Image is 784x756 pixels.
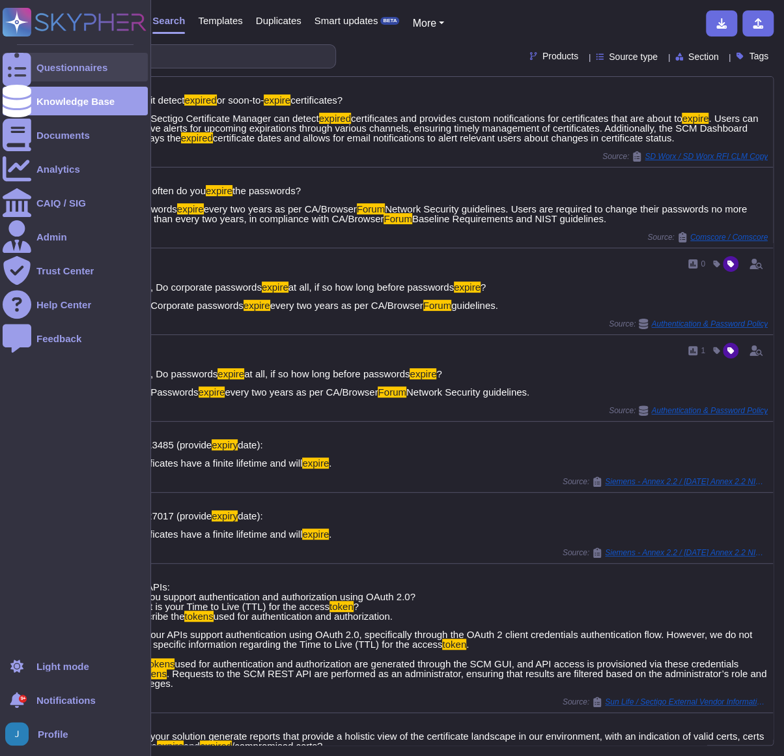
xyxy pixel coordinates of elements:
span: ISO13485 (provide [130,439,212,450]
span: Baseline Requirements and NIST guidelines. [412,213,606,224]
span: Can it detect [130,94,184,106]
div: Light mode [36,661,89,671]
span: . Users can receive alerts for upcoming expirations through various channels, ensuring timely man... [129,113,758,143]
mark: expired [181,132,213,143]
span: Can your solution generate reports that provide a holistic view of the certificate landscape in o... [130,731,764,751]
div: Trust Center [36,266,94,276]
a: Feedback [3,324,148,353]
a: Admin [3,222,148,251]
mark: expiry [212,439,238,450]
mark: expired [184,94,216,106]
span: Profile [38,729,68,739]
span: or soon-to- [217,94,264,106]
span: If No, Do corporate passwords [130,282,262,293]
div: BETA [380,17,399,25]
span: Source: [647,232,768,242]
span: Section [688,52,719,61]
span: Yes, our APIs support authentication using OAuth 2.0, specifically through the OAuth 2 client cre... [129,629,752,650]
span: Duplicates [256,16,301,25]
mark: Forum [423,300,451,311]
span: the passwords? [232,185,301,196]
span: Source: [563,547,768,558]
span: Authentication & Password Policy [651,320,768,328]
mark: expired [200,740,232,751]
span: at all, if so how long before passwords [288,282,454,293]
span: How often do you [130,185,206,196]
mark: expire [157,740,184,751]
mark: expire [410,368,436,379]
a: Knowledge Base [3,87,148,115]
div: Analytics [36,164,80,174]
span: Yes, Sectigo Certificate Manager can detect [129,113,318,124]
span: every two years as per CA/Browser [270,300,423,311]
span: SD Worx / SD Worx RFI CLM Copy [645,153,768,160]
span: Source type [609,52,658,61]
mark: expire [302,458,329,469]
mark: tokens [184,611,213,622]
span: Passwords [129,203,176,214]
span: Yes. Passwords [129,386,198,398]
mark: token [329,601,354,612]
a: Help Center [3,290,148,319]
mark: expire [206,185,232,196]
input: Search a question or template... [51,45,322,68]
mark: expire [177,203,204,214]
span: certificates? [290,94,343,106]
mark: expire [244,300,270,311]
span: ? [481,282,486,293]
span: 1 [701,347,705,355]
span: ISO27017 (provide [130,510,212,521]
div: 9+ [19,695,27,703]
a: Analytics [3,154,148,183]
span: Siemens - Annex 2.2 / [DATE] Annex 2.2 NIS2 SaaS Supplier Due Diligence Assessment Copy [605,478,768,486]
span: Source: [609,405,768,416]
span: Comscore / Comscore [690,233,768,241]
a: CAIQ / SIG [3,188,148,217]
span: Network Security guidelines. Users are required to change their passwords no more often than ever... [129,203,747,224]
div: CAIQ / SIG [36,198,86,208]
span: Certificates have a finite lifetime and will [129,458,302,469]
span: Tags [749,51,768,61]
mark: Forum [384,213,412,224]
span: Search [152,16,185,25]
span: . Requests to the SCM REST API are performed as an administrator, ensuring that results are filte... [129,668,766,689]
span: Products [542,51,578,61]
span: Notifications [36,695,96,705]
span: Yes. Corporate passwords [129,300,243,311]
span: date): [238,510,262,521]
div: Admin [36,232,67,242]
mark: expire [262,282,288,293]
span: . [329,529,331,540]
span: every two years as per CA/Browser [204,203,357,214]
span: . [329,458,331,469]
span: used for authentication and authorization. [214,611,393,622]
span: Sun Life / Sectigo External Vendor Information Security Questionnaire [605,698,768,706]
span: Certificates have a finite lifetime and will [129,529,302,540]
span: Source: [563,697,768,707]
mark: expire [454,282,481,293]
span: Authentication & Password Policy [651,407,768,414]
mark: expire [264,94,290,106]
img: user [5,722,29,746]
span: used for authentication and authorization are generated through the SCM GUI, and API access is pr... [129,658,738,679]
span: Siemens - Annex 2.2 / [DATE] Annex 2.2 NIS2 SaaS Supplier Due Diligence Assessment Copy [605,549,768,557]
mark: expire [682,113,708,124]
span: Source: [563,476,768,487]
div: Questionnaires [36,63,107,72]
span: certificates and provides custom notifications for certificates that are about to [351,113,682,124]
span: and [184,740,200,751]
span: every two years as per CA/Browser [225,386,378,398]
mark: Forum [378,386,406,398]
a: Questionnaires [3,53,148,81]
mark: expire [217,368,244,379]
a: Trust Center [3,256,148,285]
div: Feedback [36,334,81,343]
mark: expire [199,386,225,398]
div: Documents [36,130,90,140]
mark: expiry [212,510,238,521]
mark: Forum [357,203,385,214]
span: date): [238,439,262,450]
mark: expired [319,113,351,124]
span: ? [436,368,441,379]
span: Source: [609,319,768,329]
